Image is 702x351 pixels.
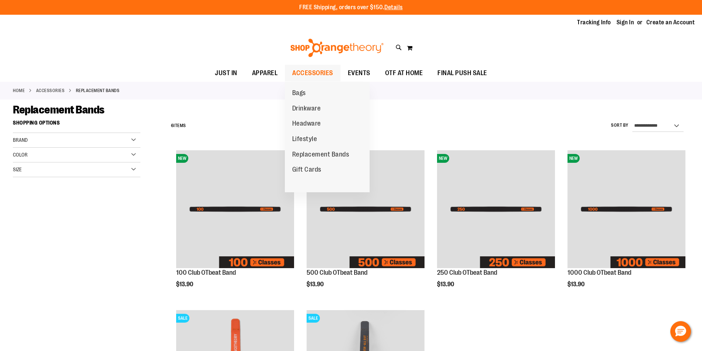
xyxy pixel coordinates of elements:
[285,85,313,101] a: Bags
[13,152,28,158] span: Color
[567,154,580,163] span: NEW
[617,18,634,27] a: Sign In
[289,39,385,57] img: Shop Orangetheory
[13,116,140,133] strong: Shopping Options
[437,269,497,276] a: 250 Club OTbeat Band
[13,166,22,172] span: Size
[437,154,449,163] span: NEW
[307,314,320,323] span: SALE
[611,122,629,129] label: Sort By
[292,65,333,81] span: ACCESSORIES
[292,166,321,175] span: Gift Cards
[307,150,425,269] a: Image of 500 Club OTbeat BandNEW
[292,120,321,129] span: Headware
[285,147,357,162] a: Replacement Bands
[171,120,186,131] h2: Items
[176,150,294,268] img: Image of 100 Club OTbeat Band
[299,3,403,12] p: FREE Shipping, orders over $150.
[567,150,685,269] a: Image of 1000 Club OTbeat BandNEW
[292,105,321,114] span: Drinkware
[13,87,25,94] a: Home
[76,87,120,94] strong: Replacement Bands
[384,4,403,11] a: Details
[171,123,174,128] span: 6
[13,103,105,116] span: Replacement Bands
[36,87,65,94] a: ACCESSORIES
[285,82,370,192] ul: ACCESSORIES
[567,281,586,288] span: $13.90
[285,116,328,131] a: Headware
[437,150,555,268] img: Image of 250 Club OTbeat Band
[13,137,28,143] span: Brand
[172,147,298,303] div: product
[292,89,306,98] span: Bags
[437,281,455,288] span: $13.90
[437,150,555,269] a: Image of 250 Club OTbeat BandNEW
[433,147,559,303] div: product
[207,65,245,82] a: JUST IN
[564,147,689,303] div: product
[378,65,430,82] a: OTF AT HOME
[670,321,691,342] button: Hello, have a question? Let’s chat.
[340,65,378,82] a: EVENTS
[567,150,685,268] img: Image of 1000 Club OTbeat Band
[646,18,695,27] a: Create an Account
[252,65,278,81] span: APPAREL
[307,269,367,276] a: 500 Club OTbeat Band
[176,269,236,276] a: 100 Club OTbeat Band
[245,65,285,82] a: APPAREL
[567,269,631,276] a: 1000 Club OTbeat Band
[437,65,487,81] span: FINAL PUSH SALE
[285,101,328,116] a: Drinkware
[348,65,370,81] span: EVENTS
[303,147,428,303] div: product
[292,151,349,160] span: Replacement Bands
[577,18,611,27] a: Tracking Info
[285,65,340,81] a: ACCESSORIES
[215,65,237,81] span: JUST IN
[430,65,495,82] a: FINAL PUSH SALE
[385,65,423,81] span: OTF AT HOME
[176,281,194,288] span: $13.90
[176,314,189,323] span: SALE
[292,135,317,144] span: Lifestyle
[285,131,325,147] a: Lifestyle
[176,154,188,163] span: NEW
[285,162,329,178] a: Gift Cards
[307,281,325,288] span: $13.90
[176,150,294,269] a: Image of 100 Club OTbeat BandNEW
[307,150,425,268] img: Image of 500 Club OTbeat Band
